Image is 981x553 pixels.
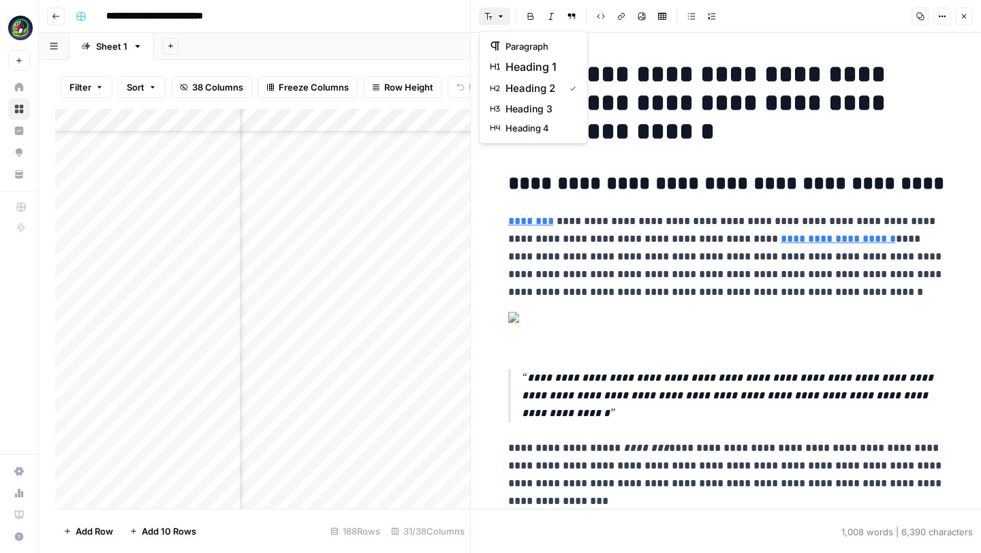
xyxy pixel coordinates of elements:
button: Undo [448,76,501,98]
span: Freeze Columns [279,80,349,94]
a: Insights [8,120,30,142]
button: Freeze Columns [258,76,358,98]
span: Sort [127,80,144,94]
span: heading 2 [505,80,559,97]
a: Settings [8,460,30,482]
span: Add 10 Rows [142,524,196,538]
a: Opportunities [8,142,30,163]
div: 1,008 words | 6,390 characters [841,525,973,539]
a: Browse [8,98,30,120]
button: Workspace: Meshy [8,11,30,45]
span: Row Height [384,80,433,94]
span: Add Row [76,524,113,538]
button: Help + Support [8,526,30,548]
button: Sort [118,76,166,98]
span: Filter [69,80,91,94]
span: heading 1 [505,59,571,75]
a: Usage [8,482,30,504]
a: Your Data [8,163,30,185]
div: Sheet 1 [96,39,127,53]
a: Home [8,76,30,98]
span: heading 3 [505,102,571,116]
span: heading 4 [505,121,571,135]
a: Sheet 1 [69,33,154,60]
button: 38 Columns [171,76,252,98]
div: 188 Rows [325,520,386,542]
button: Row Height [363,76,442,98]
div: 31/38 Columns [386,520,470,542]
button: Filter [61,76,112,98]
a: Learning Hub [8,504,30,526]
button: Add 10 Rows [121,520,204,542]
img: Meshy Logo [8,16,33,40]
span: 38 Columns [192,80,243,94]
button: Add Row [55,520,121,542]
span: paragraph [505,39,571,53]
